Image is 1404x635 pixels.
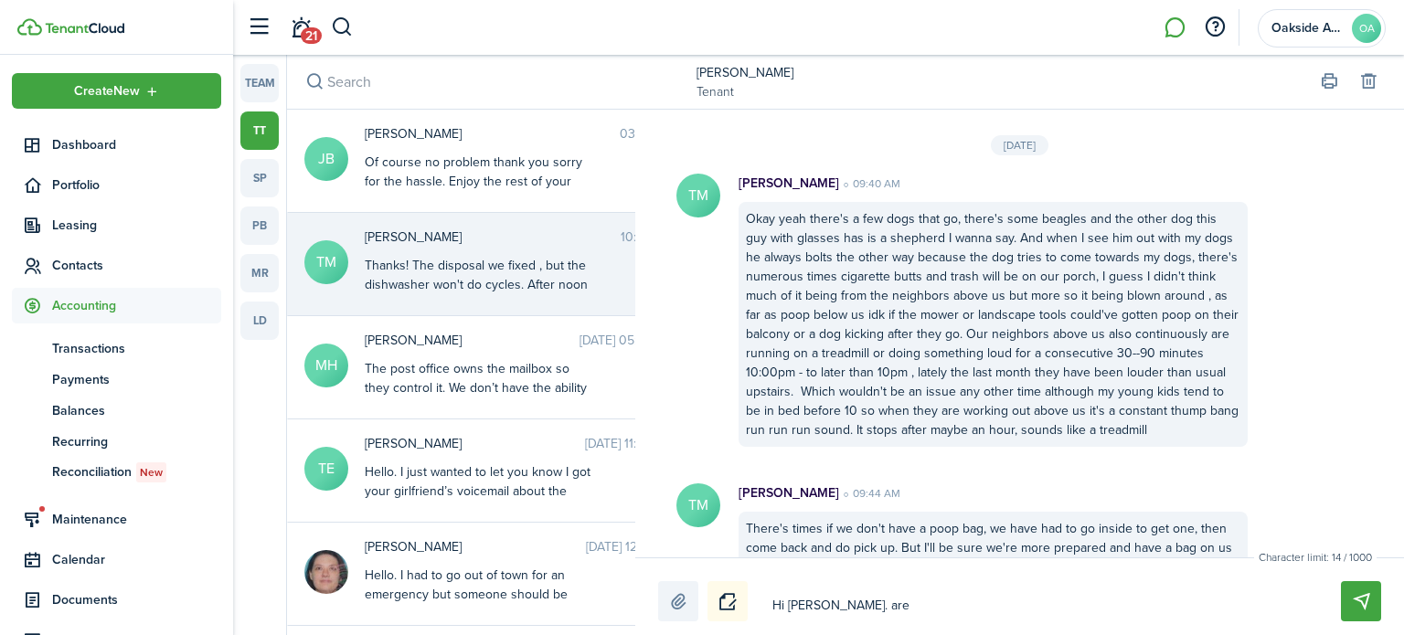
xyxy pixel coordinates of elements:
[12,73,221,109] button: Open menu
[365,256,593,313] div: Thanks! The disposal we fixed , but the dishwasher won't do cycles. After noon is fine
[52,401,221,420] span: Balances
[302,69,327,95] button: Search
[12,333,221,364] a: Transactions
[365,462,593,597] div: Hello. I just wanted to let you know I got your girlfriend’s voicemail about the tenants in D09. ...
[240,159,279,197] a: sp
[697,82,793,101] a: Tenant
[365,153,593,210] div: Of course no problem thank you sorry for the hassle. Enjoy the rest of your day
[52,370,221,389] span: Payments
[240,111,279,150] a: tt
[739,202,1248,447] div: Okay yeah there's a few dogs that go, there's some beagles and the other dog this guy with glasse...
[52,432,221,451] span: Recurring
[1356,69,1381,95] button: Delete
[304,137,348,181] avatar-text: JB
[365,228,621,247] span: Taylor Mueller
[620,124,673,143] time: 03:37 PM
[304,550,348,594] img: Jennifer Dahn
[331,12,354,43] button: Search
[365,359,593,455] div: The post office owns the mailbox so they control it. We don’t have the ability to change locks on...
[12,127,221,163] a: Dashboard
[301,27,322,44] span: 21
[12,457,221,488] a: ReconciliationNew
[1316,69,1342,95] button: Print
[580,331,673,350] time: [DATE] 05:59 PM
[12,395,221,426] a: Balances
[991,135,1048,155] div: [DATE]
[52,296,221,315] span: Accounting
[697,63,793,82] a: [PERSON_NAME]
[52,256,221,275] span: Contacts
[1254,549,1377,566] small: Character limit: 14 / 1000
[1199,12,1230,43] button: Open resource center
[365,331,580,350] span: Michael Hill
[52,510,221,529] span: Maintenance
[676,483,720,527] avatar-text: TM
[17,18,42,36] img: TenantCloud
[676,174,720,217] avatar-text: TM
[365,537,586,556] span: Jennifer Dahn
[45,23,124,34] img: TenantCloud
[1341,581,1381,621] button: Send
[739,174,839,193] p: [PERSON_NAME]
[74,85,140,98] span: Create New
[52,175,221,195] span: Portfolio
[707,581,748,621] button: Notice
[621,228,673,247] time: 10:26 AM
[52,462,221,482] span: Reconciliation
[240,254,279,292] a: mr
[1271,22,1345,35] span: Oakside Apartments
[52,590,221,609] span: Documents
[287,55,687,109] input: search
[586,537,673,556] time: [DATE] 12:12 PM
[585,434,673,453] time: [DATE] 11:49 AM
[52,135,221,154] span: Dashboard
[241,10,276,45] button: Open sidebar
[240,302,279,340] a: ld
[304,447,348,491] avatar-text: TE
[839,485,900,502] time: 09:44 AM
[12,364,221,395] a: Payments
[304,240,348,284] avatar-text: TM
[52,550,221,569] span: Calendar
[365,124,620,143] span: JOE BARAHONA
[1352,14,1381,43] avatar-text: OA
[739,483,839,503] p: [PERSON_NAME]
[839,175,900,192] time: 09:40 AM
[52,216,221,235] span: Leasing
[12,426,221,457] a: Recurring
[140,464,163,481] span: New
[365,434,585,453] span: Thomas Enriquez
[240,64,279,102] a: team
[240,206,279,245] a: pb
[304,344,348,387] avatar-text: MH
[52,339,221,358] span: Transactions
[283,5,318,51] a: Notifications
